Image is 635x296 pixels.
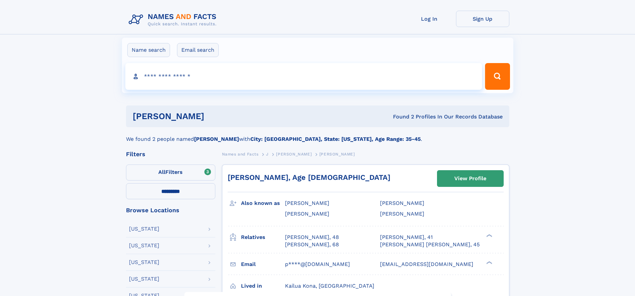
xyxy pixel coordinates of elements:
[228,173,390,182] a: [PERSON_NAME], Age [DEMOGRAPHIC_DATA]
[241,259,285,270] h3: Email
[127,43,170,57] label: Name search
[129,260,159,265] div: [US_STATE]
[241,232,285,243] h3: Relatives
[485,260,493,265] div: ❯
[380,261,473,267] span: [EMAIL_ADDRESS][DOMAIN_NAME]
[241,280,285,292] h3: Lived in
[276,150,312,158] a: [PERSON_NAME]
[129,243,159,248] div: [US_STATE]
[126,207,215,213] div: Browse Locations
[285,241,339,248] a: [PERSON_NAME], 68
[285,200,329,206] span: [PERSON_NAME]
[380,200,424,206] span: [PERSON_NAME]
[266,152,269,157] span: J
[456,11,509,27] a: Sign Up
[403,11,456,27] a: Log In
[437,171,503,187] a: View Profile
[158,169,165,175] span: All
[285,283,374,289] span: Kailua Kona, [GEOGRAPHIC_DATA]
[222,150,259,158] a: Names and Facts
[194,136,239,142] b: [PERSON_NAME]
[126,11,222,29] img: Logo Names and Facts
[319,152,355,157] span: [PERSON_NAME]
[126,151,215,157] div: Filters
[133,112,299,120] h1: [PERSON_NAME]
[380,241,480,248] a: [PERSON_NAME] [PERSON_NAME], 45
[380,234,433,241] a: [PERSON_NAME], 41
[299,113,503,120] div: Found 2 Profiles In Our Records Database
[485,233,493,238] div: ❯
[129,276,159,282] div: [US_STATE]
[285,234,339,241] a: [PERSON_NAME], 48
[454,171,486,186] div: View Profile
[250,136,421,142] b: City: [GEOGRAPHIC_DATA], State: [US_STATE], Age Range: 35-45
[276,152,312,157] span: [PERSON_NAME]
[266,150,269,158] a: J
[241,198,285,209] h3: Also known as
[380,211,424,217] span: [PERSON_NAME]
[129,226,159,232] div: [US_STATE]
[126,165,215,181] label: Filters
[126,127,509,143] div: We found 2 people named with .
[485,63,510,90] button: Search Button
[285,211,329,217] span: [PERSON_NAME]
[125,63,482,90] input: search input
[177,43,219,57] label: Email search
